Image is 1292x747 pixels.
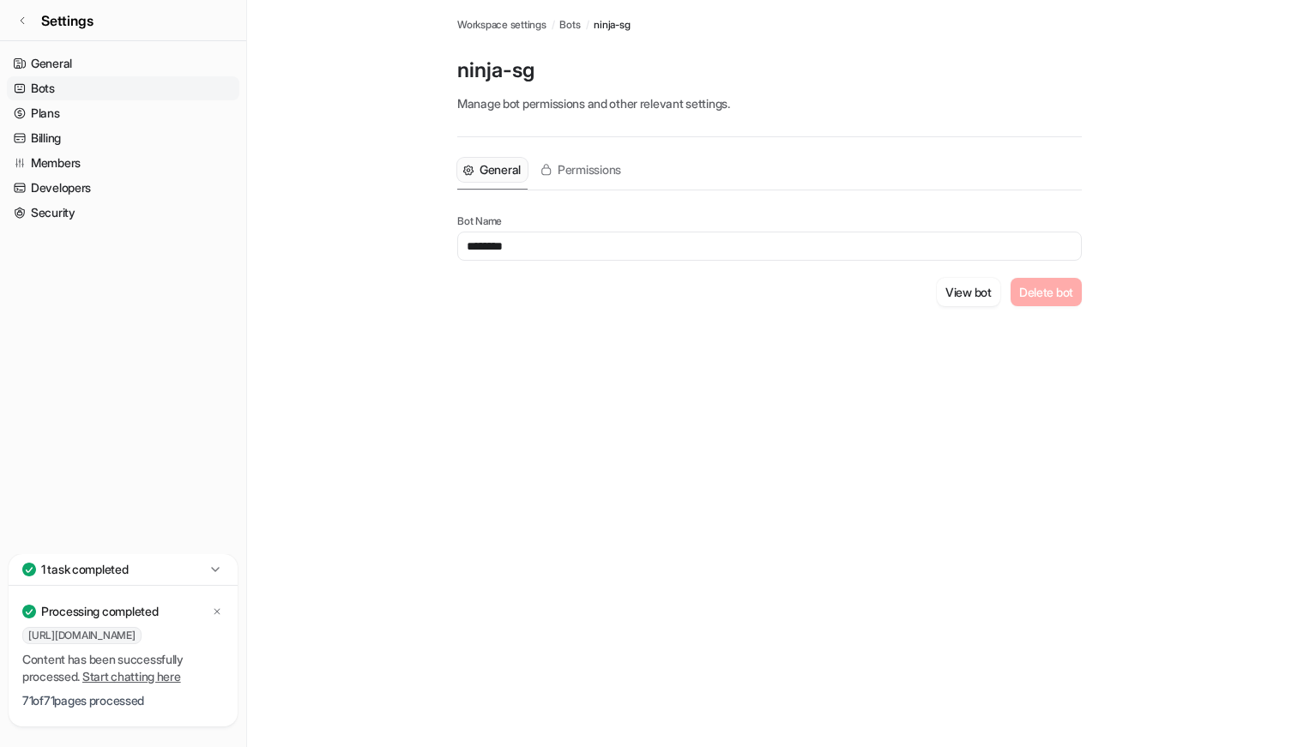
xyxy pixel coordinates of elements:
[22,692,224,709] p: 71 of 71 pages processed
[7,76,239,100] a: Bots
[7,176,239,200] a: Developers
[594,17,630,33] span: ninja-sg
[457,57,1082,84] p: ninja-sg
[7,151,239,175] a: Members
[1011,278,1082,306] button: Delete bot
[457,151,628,190] nav: Tabs
[7,201,239,225] a: Security
[22,651,224,685] p: Content has been successfully processed.
[457,17,546,33] a: Workspace settings
[7,101,239,125] a: Plans
[534,158,628,182] button: Permissions
[457,214,1082,228] p: Bot Name
[41,10,94,31] span: Settings
[586,17,589,33] span: /
[480,161,521,178] span: General
[558,161,621,178] span: Permissions
[41,603,158,620] p: Processing completed
[82,669,181,684] a: Start chatting here
[41,561,129,578] p: 1 task completed
[7,51,239,75] a: General
[457,158,528,182] button: General
[937,278,1000,306] button: View bot
[552,17,555,33] span: /
[457,94,1082,112] p: Manage bot permissions and other relevant settings.
[559,17,580,33] a: Bots
[7,126,239,150] a: Billing
[22,627,142,644] span: [URL][DOMAIN_NAME]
